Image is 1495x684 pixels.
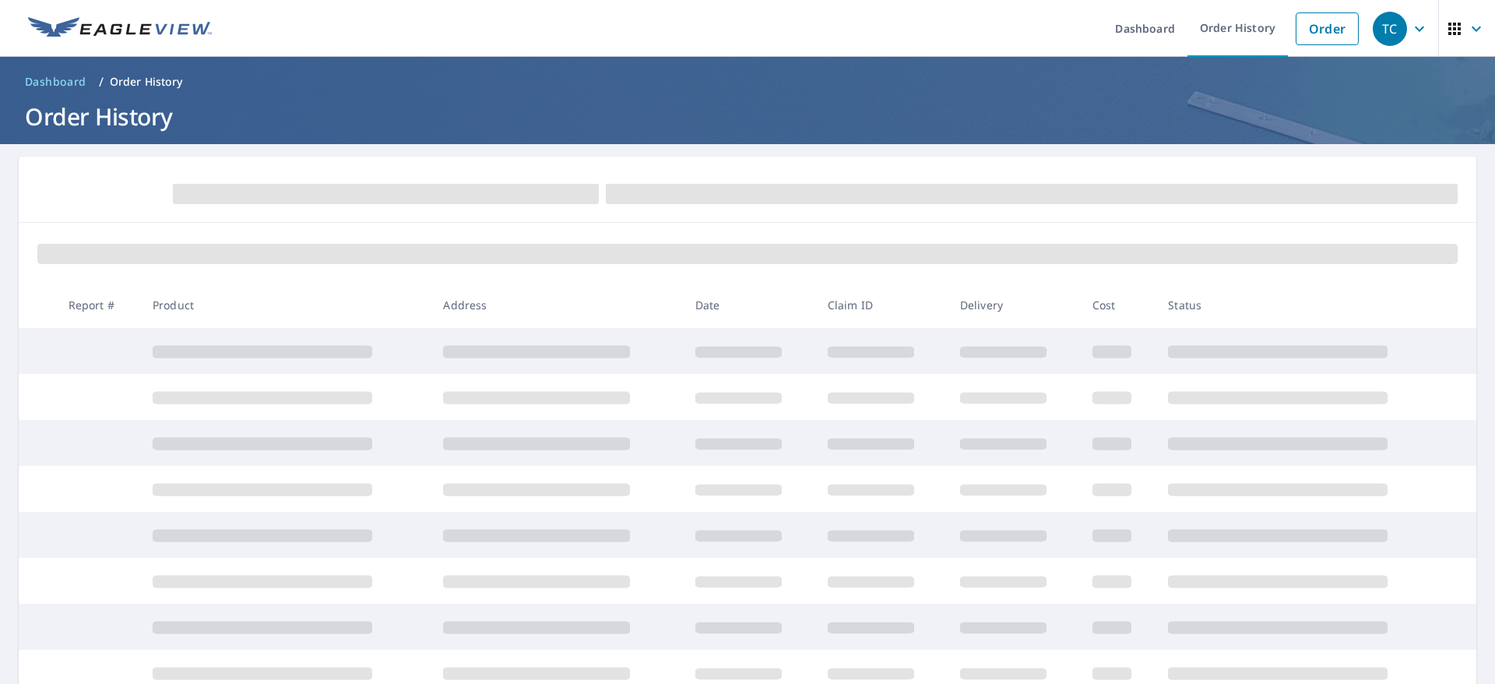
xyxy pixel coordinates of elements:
th: Status [1156,282,1447,328]
div: TC [1373,12,1407,46]
img: EV Logo [28,17,212,41]
th: Date [683,282,815,328]
a: Dashboard [19,69,93,94]
th: Claim ID [815,282,948,328]
th: Address [431,282,682,328]
th: Product [140,282,431,328]
nav: breadcrumb [19,69,1476,94]
th: Report # [56,282,140,328]
span: Dashboard [25,74,86,90]
p: Order History [110,74,183,90]
h1: Order History [19,100,1476,132]
th: Cost [1080,282,1156,328]
a: Order [1296,12,1359,45]
li: / [99,72,104,91]
th: Delivery [948,282,1080,328]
